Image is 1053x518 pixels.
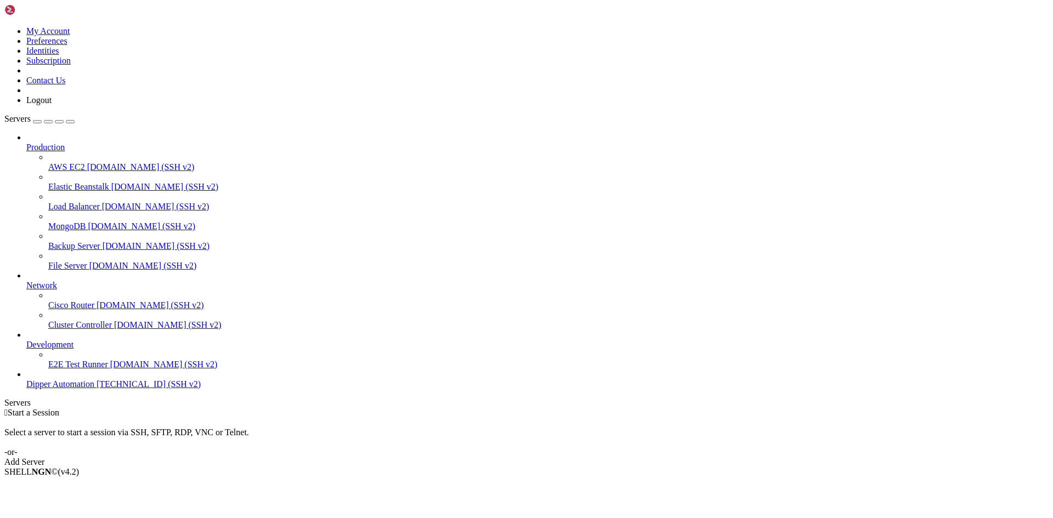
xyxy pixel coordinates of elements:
span: Dipper Automation [26,379,94,389]
span: [TECHNICAL_ID] (SSH v2) [97,379,201,389]
span:  [4,408,8,417]
a: MongoDB [DOMAIN_NAME] (SSH v2) [48,221,1049,231]
span: Cluster Controller [48,320,112,329]
li: File Server [DOMAIN_NAME] (SSH v2) [48,251,1049,271]
span: [DOMAIN_NAME] (SSH v2) [110,360,218,369]
span: Load Balancer [48,202,100,211]
a: My Account [26,26,70,36]
a: Load Balancer [DOMAIN_NAME] (SSH v2) [48,202,1049,212]
a: AWS EC2 [DOMAIN_NAME] (SSH v2) [48,162,1049,172]
li: E2E Test Runner [DOMAIN_NAME] (SSH v2) [48,350,1049,369]
span: File Server [48,261,87,270]
span: 4.2.0 [58,467,80,476]
b: NGN [32,467,52,476]
a: File Server [DOMAIN_NAME] (SSH v2) [48,261,1049,271]
span: [DOMAIN_NAME] (SSH v2) [114,320,222,329]
a: Logout [26,95,52,105]
span: MongoDB [48,221,86,231]
a: E2E Test Runner [DOMAIN_NAME] (SSH v2) [48,360,1049,369]
span: Elastic Beanstalk [48,182,109,191]
a: Subscription [26,56,71,65]
li: Development [26,330,1049,369]
span: Network [26,281,57,290]
a: Servers [4,114,75,123]
a: Preferences [26,36,67,45]
span: SHELL © [4,467,79,476]
a: Contact Us [26,76,66,85]
a: Elastic Beanstalk [DOMAIN_NAME] (SSH v2) [48,182,1049,192]
span: [DOMAIN_NAME] (SSH v2) [88,221,195,231]
span: E2E Test Runner [48,360,108,369]
span: [DOMAIN_NAME] (SSH v2) [103,241,210,251]
a: Network [26,281,1049,291]
span: [DOMAIN_NAME] (SSH v2) [87,162,195,172]
span: Production [26,143,65,152]
div: Select a server to start a session via SSH, SFTP, RDP, VNC or Telnet. -or- [4,418,1049,457]
a: Development [26,340,1049,350]
li: Load Balancer [DOMAIN_NAME] (SSH v2) [48,192,1049,212]
li: Elastic Beanstalk [DOMAIN_NAME] (SSH v2) [48,172,1049,192]
li: Dipper Automation [TECHNICAL_ID] (SSH v2) [26,369,1049,389]
span: Servers [4,114,31,123]
li: Network [26,271,1049,330]
div: Servers [4,398,1049,408]
span: [DOMAIN_NAME] (SSH v2) [97,300,204,310]
span: AWS EC2 [48,162,85,172]
span: Start a Session [8,408,59,417]
li: AWS EC2 [DOMAIN_NAME] (SSH v2) [48,152,1049,172]
span: Backup Server [48,241,100,251]
a: Backup Server [DOMAIN_NAME] (SSH v2) [48,241,1049,251]
span: Development [26,340,73,349]
span: Cisco Router [48,300,94,310]
a: Cisco Router [DOMAIN_NAME] (SSH v2) [48,300,1049,310]
li: Cisco Router [DOMAIN_NAME] (SSH v2) [48,291,1049,310]
a: Cluster Controller [DOMAIN_NAME] (SSH v2) [48,320,1049,330]
span: [DOMAIN_NAME] (SSH v2) [102,202,210,211]
div: Add Server [4,457,1049,467]
li: Production [26,133,1049,271]
span: [DOMAIN_NAME] (SSH v2) [111,182,219,191]
li: Cluster Controller [DOMAIN_NAME] (SSH v2) [48,310,1049,330]
img: Shellngn [4,4,67,15]
li: Backup Server [DOMAIN_NAME] (SSH v2) [48,231,1049,251]
span: [DOMAIN_NAME] (SSH v2) [89,261,197,270]
li: MongoDB [DOMAIN_NAME] (SSH v2) [48,212,1049,231]
a: Identities [26,46,59,55]
a: Production [26,143,1049,152]
a: Dipper Automation [TECHNICAL_ID] (SSH v2) [26,379,1049,389]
